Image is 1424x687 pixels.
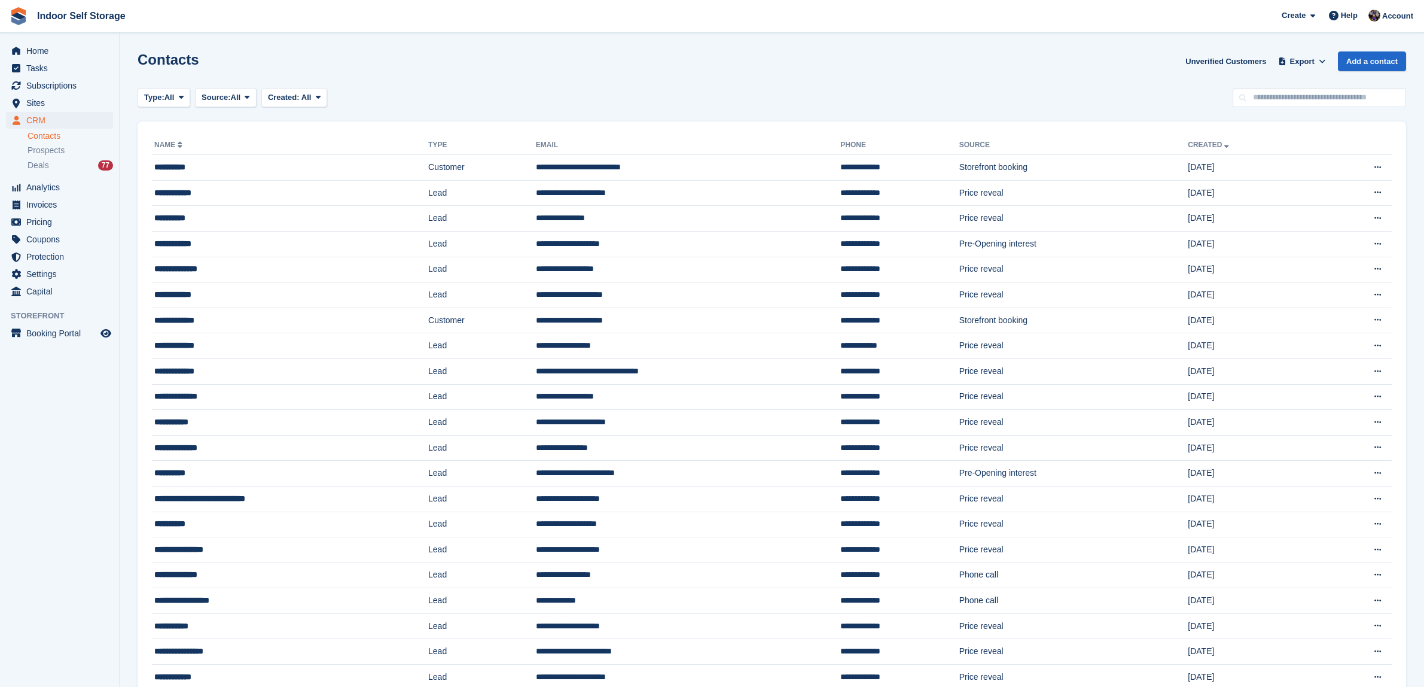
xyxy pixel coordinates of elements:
span: Help [1341,10,1358,22]
a: menu [6,60,113,77]
span: Type: [144,92,164,104]
span: Booking Portal [26,325,98,342]
a: Deals 77 [28,159,113,172]
a: menu [6,231,113,248]
td: Price reveal [959,435,1188,461]
a: menu [6,95,113,111]
span: Export [1290,56,1315,68]
a: menu [6,248,113,265]
th: Type [428,136,536,155]
a: Contacts [28,130,113,142]
span: Capital [26,283,98,300]
td: [DATE] [1188,588,1318,614]
span: Create [1282,10,1306,22]
span: All [231,92,241,104]
td: [DATE] [1188,613,1318,639]
td: Price reveal [959,333,1188,359]
td: [DATE] [1188,155,1318,181]
a: Preview store [99,326,113,341]
td: [DATE] [1188,563,1318,588]
td: Lead [428,410,536,436]
a: menu [6,77,113,94]
a: Prospects [28,144,113,157]
button: Type: All [138,88,190,108]
td: Lead [428,537,536,563]
span: All [301,93,312,102]
td: Lead [428,435,536,461]
div: 77 [98,160,113,171]
a: menu [6,179,113,196]
span: Pricing [26,214,98,230]
td: Lead [428,588,536,614]
td: Lead [428,180,536,206]
td: Price reveal [959,410,1188,436]
span: Source: [202,92,230,104]
td: [DATE] [1188,257,1318,282]
a: Unverified Customers [1181,51,1271,71]
span: Tasks [26,60,98,77]
td: Price reveal [959,486,1188,512]
a: menu [6,112,113,129]
th: Email [536,136,840,155]
td: Lead [428,231,536,257]
td: Lead [428,282,536,308]
td: Lead [428,333,536,359]
button: Created: All [261,88,327,108]
td: Lead [428,461,536,487]
td: Pre-Opening interest [959,231,1188,257]
td: [DATE] [1188,358,1318,384]
td: Price reveal [959,180,1188,206]
td: [DATE] [1188,410,1318,436]
td: [DATE] [1188,180,1318,206]
button: Export [1276,51,1328,71]
img: Sandra Pomeroy [1368,10,1380,22]
span: Analytics [26,179,98,196]
a: Created [1188,141,1231,149]
td: Price reveal [959,537,1188,563]
span: Account [1382,10,1413,22]
td: Lead [428,384,536,410]
span: Subscriptions [26,77,98,94]
td: Price reveal [959,282,1188,308]
td: [DATE] [1188,231,1318,257]
a: menu [6,196,113,213]
td: Lead [428,563,536,588]
span: All [164,92,175,104]
td: Storefront booking [959,155,1188,181]
td: Customer [428,155,536,181]
span: Protection [26,248,98,265]
td: [DATE] [1188,206,1318,232]
h1: Contacts [138,51,199,68]
td: Price reveal [959,613,1188,639]
td: Storefront booking [959,308,1188,333]
span: CRM [26,112,98,129]
img: stora-icon-8386f47178a22dfd0bd8f6a31ec36ba5ce8667c1dd55bd0f319d3a0aa187defe.svg [10,7,28,25]
a: Name [154,141,185,149]
a: Add a contact [1338,51,1406,71]
span: Invoices [26,196,98,213]
td: Price reveal [959,257,1188,282]
td: [DATE] [1188,486,1318,512]
td: [DATE] [1188,537,1318,563]
a: Indoor Self Storage [32,6,130,26]
td: Lead [428,486,536,512]
span: Sites [26,95,98,111]
td: Lead [428,512,536,537]
span: Prospects [28,145,65,156]
td: Price reveal [959,206,1188,232]
td: [DATE] [1188,282,1318,308]
td: [DATE] [1188,512,1318,537]
td: [DATE] [1188,384,1318,410]
td: Lead [428,206,536,232]
td: [DATE] [1188,639,1318,665]
span: Home [26,42,98,59]
td: Lead [428,358,536,384]
span: Created: [268,93,300,102]
td: [DATE] [1188,435,1318,461]
td: Phone call [959,588,1188,614]
td: Price reveal [959,512,1188,537]
span: Storefront [11,310,119,322]
td: Price reveal [959,358,1188,384]
span: Deals [28,160,49,171]
td: Price reveal [959,639,1188,665]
